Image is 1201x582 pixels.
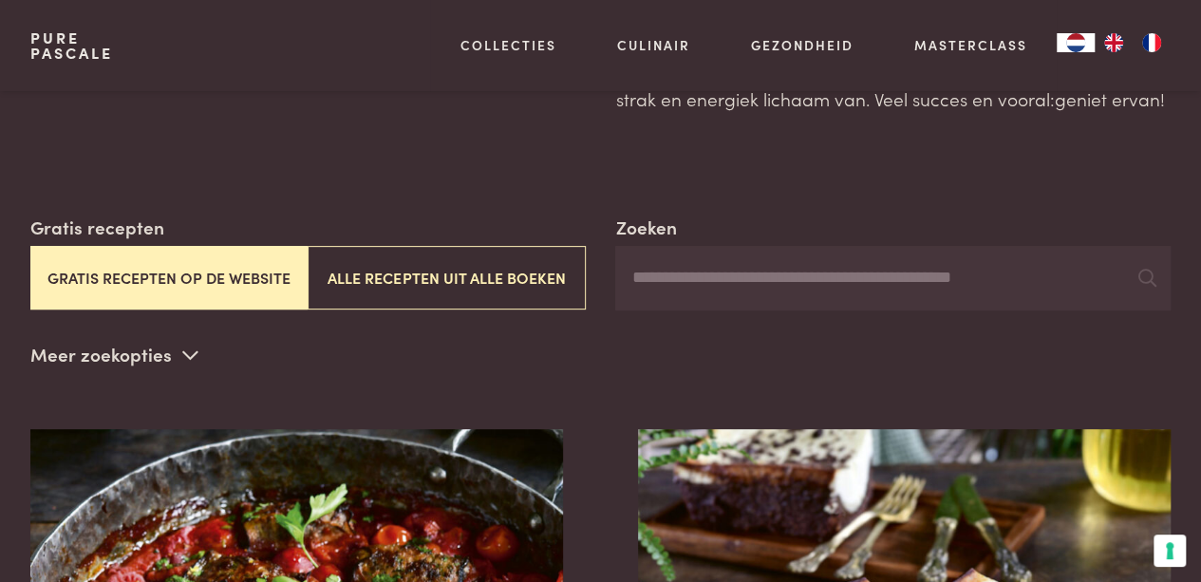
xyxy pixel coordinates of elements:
a: Collecties [460,35,556,55]
label: Zoeken [615,214,676,241]
button: Gratis recepten op de website [30,246,308,310]
p: Meer zoekopties [30,341,198,369]
label: Gratis recepten [30,214,164,241]
ul: Language list [1095,33,1171,52]
a: NL [1057,33,1095,52]
div: Language [1057,33,1095,52]
a: Masterclass [913,35,1026,55]
a: EN [1095,33,1133,52]
a: PurePascale [30,30,113,61]
aside: Language selected: Nederlands [1057,33,1171,52]
button: Uw voorkeuren voor toestemming voor trackingtechnologieën [1154,535,1186,567]
a: Gezondheid [751,35,854,55]
a: FR [1133,33,1171,52]
a: Culinair [617,35,690,55]
button: Alle recepten uit alle boeken [308,246,585,310]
